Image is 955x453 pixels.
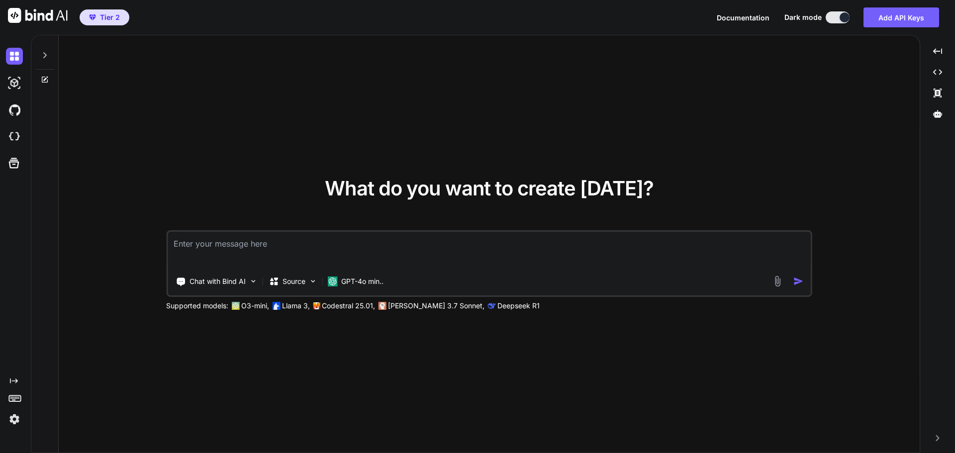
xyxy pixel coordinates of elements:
[231,302,239,310] img: GPT-4
[717,12,769,23] button: Documentation
[308,277,317,285] img: Pick Models
[282,301,310,311] p: Llama 3,
[341,276,383,286] p: GPT-4o min..
[272,302,280,310] img: Llama2
[378,302,386,310] img: claude
[497,301,540,311] p: Deepseek R1
[784,12,822,22] span: Dark mode
[772,275,783,287] img: attachment
[6,128,23,145] img: cloudideIcon
[89,14,96,20] img: premium
[6,75,23,91] img: darkAi-studio
[100,12,120,22] span: Tier 2
[241,301,269,311] p: O3-mini,
[487,302,495,310] img: claude
[283,276,305,286] p: Source
[6,48,23,65] img: darkChat
[313,302,320,309] img: Mistral-AI
[793,276,804,286] img: icon
[325,176,654,200] span: What do you want to create [DATE]?
[322,301,375,311] p: Codestral 25.01,
[80,9,129,25] button: premiumTier 2
[166,301,228,311] p: Supported models:
[8,8,68,23] img: Bind AI
[327,276,337,286] img: GPT-4o mini
[863,7,939,27] button: Add API Keys
[249,277,257,285] img: Pick Tools
[388,301,484,311] p: [PERSON_NAME] 3.7 Sonnet,
[717,13,769,22] span: Documentation
[6,411,23,428] img: settings
[6,101,23,118] img: githubDark
[190,276,246,286] p: Chat with Bind AI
